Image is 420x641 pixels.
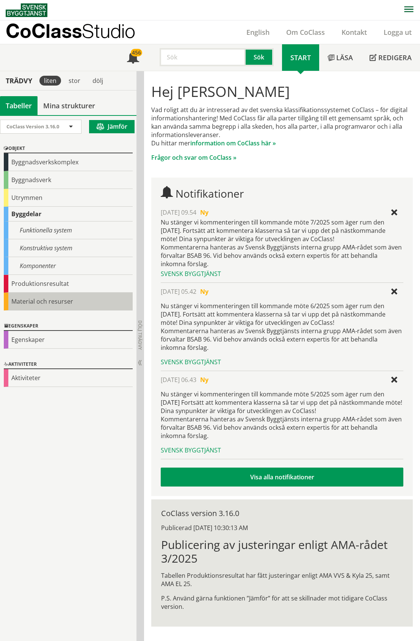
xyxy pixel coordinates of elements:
span: Notifikationer [176,186,244,201]
span: Ny [200,287,208,296]
div: Material och resurser [4,293,133,310]
div: CoClass version 3.16.0 [161,509,403,518]
input: Sök [160,48,246,66]
h1: Hej [PERSON_NAME] [151,83,413,100]
p: Tabellen Produktionsresultat har fått justeringar enligt AMA VVS & Kyla 25, samt AMA EL 25. [161,571,403,588]
img: Svensk Byggtjänst [6,3,47,17]
span: Start [290,53,311,62]
div: Nu stänger vi kommenteringen till kommande möte 7/2025 som äger rum den [DATE]. Fortsätt att komm... [161,218,404,268]
a: English [238,28,278,37]
div: Aktiviteter [4,369,133,387]
div: Byggnadsverkskomplex [4,153,133,171]
div: stor [64,76,85,86]
span: Redigera [378,53,412,62]
span: Ny [200,376,208,384]
p: Nu stänger vi kommenteringen till kommande möte 5/2025 som äger rum den [DATE] Fortsätt att komme... [161,390,404,440]
span: Notifikationer [127,52,139,64]
p: P.S. Använd gärna funktionen ”Jämför” för att se skillnader mot tidigare CoClass version. [161,594,403,611]
div: Byggnadsverk [4,171,133,189]
div: Byggdelar [4,207,133,221]
a: Logga ut [375,28,420,37]
button: Sök [246,48,274,66]
span: Dölj trädvy [137,320,143,350]
div: Utrymmen [4,189,133,207]
span: Studio [82,20,135,42]
a: Redigera [361,44,420,71]
div: Svensk Byggtjänst [161,446,404,454]
a: CoClassStudio [6,20,152,44]
div: 456 [131,49,142,56]
a: Mina strukturer [38,96,101,115]
div: dölj [88,76,108,86]
div: Egenskaper [4,331,133,349]
div: Objekt [4,144,133,153]
a: Läsa [319,44,361,71]
span: Ny [200,208,208,217]
span: Läsa [336,53,353,62]
div: Aktiviteter [4,360,133,369]
p: Nu stänger vi kommenteringen till kommande möte 6/2025 som äger rum den [DATE]. Fortsätt att komm... [161,302,404,352]
span: CoClass Version 3.16.0 [6,123,59,130]
div: Konstruktiva system [4,239,133,257]
span: [DATE] 06.43 [161,376,196,384]
div: Svensk Byggtjänst [161,270,404,278]
a: Start [282,44,319,71]
div: Svensk Byggtjänst [161,358,404,366]
a: Kontakt [333,28,375,37]
div: Funktionella system [4,221,133,239]
div: Produktionsresultat [4,275,133,293]
p: Vad roligt att du är intresserad av det svenska klassifikationssystemet CoClass – för digital inf... [151,106,413,147]
p: CoClass [6,27,135,35]
span: [DATE] 05.42 [161,287,196,296]
div: Trädvy [2,76,36,85]
h1: Publicering av justeringar enligt AMA-rådet 3/2025 [161,538,403,565]
button: Jämför [89,120,135,133]
div: Komponenter [4,257,133,275]
a: 456 [119,44,147,71]
a: Frågor och svar om CoClass » [151,153,237,162]
a: Visa alla notifikationer [161,468,404,487]
div: Publicerad [DATE] 10:30:13 AM [161,524,403,532]
a: Om CoClass [278,28,333,37]
div: liten [39,76,61,86]
a: information om CoClass här » [190,139,276,147]
div: Egenskaper [4,322,133,331]
span: [DATE] 09.54 [161,208,196,217]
